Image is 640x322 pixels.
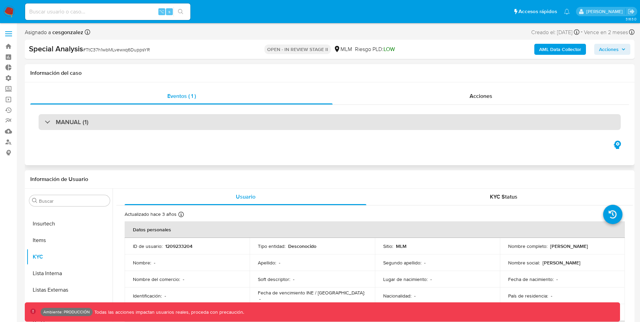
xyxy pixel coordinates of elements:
p: Todas las acciones impactan usuarios reales, proceda con precaución. [93,309,244,315]
p: Nombre del comercio : [133,276,180,282]
p: Nombre : [133,260,151,266]
button: Marcas AML [27,298,113,315]
a: Salir [628,8,635,15]
p: - [259,296,261,302]
p: - [293,276,294,282]
span: Vence en 2 meses [584,29,628,36]
p: - [414,293,416,299]
span: Asignado a [25,29,83,36]
p: Actualizado hace 3 años [125,211,177,218]
p: - [551,293,552,299]
p: Nombre completo : [508,243,547,249]
span: s [168,8,170,15]
p: Tipo entidad : [258,243,285,249]
span: KYC Status [490,193,517,201]
p: Fecha de nacimiento : [508,276,554,282]
button: search-icon [174,7,188,17]
b: AML Data Collector [539,44,581,55]
span: Riesgo PLD: [355,46,395,53]
div: Creado el: [DATE] [531,28,579,37]
h3: MANUAL (1) [56,118,88,126]
p: [PERSON_NAME] [543,260,580,266]
p: luis.birchenz@mercadolibre.com [586,8,625,15]
p: - [183,276,184,282]
span: Acciones [470,92,492,100]
button: Buscar [32,198,38,203]
div: MLM [334,46,352,53]
p: Nacionalidad : [383,293,411,299]
p: MLM [396,243,407,249]
button: Insurtech [27,215,113,232]
p: - [556,276,558,282]
span: # TtC37h1wbMLvewxq6DuppsYR [83,46,150,53]
h1: Información del caso [30,70,629,77]
p: Sitio : [383,243,393,249]
span: Eventos ( 1 ) [167,92,196,100]
p: Ambiente: PRODUCCIÓN [43,311,90,313]
p: - [165,293,166,299]
span: Acciones [599,44,619,55]
p: Lugar de nacimiento : [383,276,428,282]
p: [PERSON_NAME] [550,243,588,249]
p: Desconocido [288,243,316,249]
input: Buscar [39,198,107,204]
p: - [430,276,432,282]
p: Nombre social : [508,260,540,266]
input: Buscar usuario o caso... [25,7,190,16]
button: Items [27,232,113,249]
b: Special Analysis [29,43,83,54]
span: Usuario [236,193,255,201]
p: 1209233204 [165,243,192,249]
th: Datos personales [125,221,625,238]
b: cesgonzalez [51,28,83,36]
p: País de residencia : [508,293,548,299]
span: - [581,28,583,37]
div: MANUAL (1) [39,114,621,130]
span: Accesos rápidos [518,8,557,15]
p: - [154,260,155,266]
button: Listas Externas [27,282,113,298]
a: Notificaciones [564,9,570,14]
span: ⌥ [159,8,164,15]
button: Lista Interna [27,265,113,282]
button: Acciones [594,44,630,55]
p: Segundo apellido : [383,260,421,266]
p: OPEN - IN REVIEW STAGE II [264,44,331,54]
p: Identificación : [133,293,162,299]
span: LOW [384,45,395,53]
button: KYC [27,249,113,265]
p: ID de usuario : [133,243,162,249]
h1: Información de Usuario [30,176,88,183]
p: - [279,260,280,266]
p: Apellido : [258,260,276,266]
p: - [424,260,426,266]
p: Fecha de vencimiento INE / [GEOGRAPHIC_DATA] : [258,290,365,296]
button: AML Data Collector [534,44,586,55]
p: Soft descriptor : [258,276,290,282]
